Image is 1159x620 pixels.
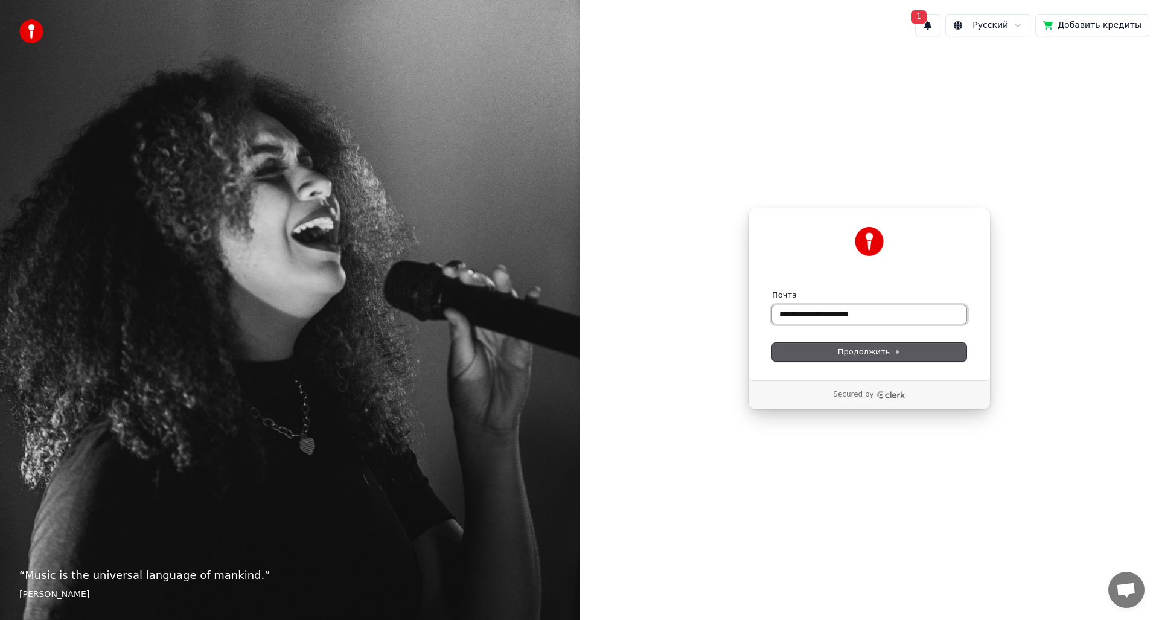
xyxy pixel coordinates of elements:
div: Открытый чат [1108,572,1145,608]
a: Clerk logo [876,391,905,399]
label: Почта [772,290,797,301]
img: youka [19,19,43,43]
img: Youka [855,227,884,256]
button: Добавить кредиты [1035,14,1149,36]
span: 1 [911,10,927,24]
footer: [PERSON_NAME] [19,589,560,601]
p: “ Music is the universal language of mankind. ” [19,567,560,584]
button: Продолжить [772,343,966,361]
p: Secured by [833,390,873,400]
button: 1 [915,14,940,36]
span: Продолжить [838,347,901,357]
